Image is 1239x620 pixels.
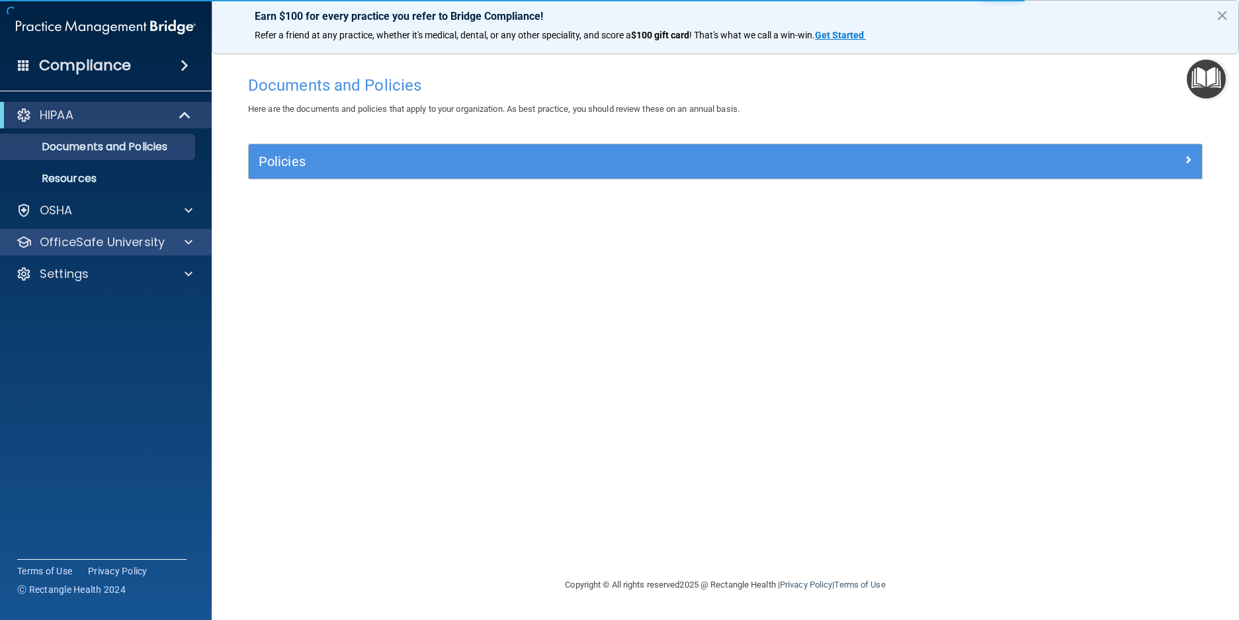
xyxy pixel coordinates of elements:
[631,30,689,40] strong: $100 gift card
[259,151,1192,172] a: Policies
[815,30,864,40] strong: Get Started
[780,580,832,590] a: Privacy Policy
[16,107,192,123] a: HIPAA
[255,10,1196,22] p: Earn $100 for every practice you refer to Bridge Compliance!
[248,77,1203,94] h4: Documents and Policies
[40,107,73,123] p: HIPAA
[255,30,631,40] span: Refer a friend at any practice, whether it's medical, dental, or any other speciality, and score a
[88,564,148,578] a: Privacy Policy
[1216,5,1228,26] button: Close
[16,266,192,282] a: Settings
[16,234,192,250] a: OfficeSafe University
[9,140,189,154] p: Documents and Policies
[484,564,967,606] div: Copyright © All rights reserved 2025 @ Rectangle Health | |
[689,30,815,40] span: ! That's what we call a win-win.
[259,154,954,169] h5: Policies
[834,580,885,590] a: Terms of Use
[9,172,189,185] p: Resources
[17,583,126,596] span: Ⓒ Rectangle Health 2024
[40,202,73,218] p: OSHA
[815,30,866,40] a: Get Started
[40,266,89,282] p: Settings
[16,202,192,218] a: OSHA
[1187,60,1226,99] button: Open Resource Center
[40,234,165,250] p: OfficeSafe University
[39,56,131,75] h4: Compliance
[17,564,72,578] a: Terms of Use
[16,14,196,40] img: PMB logo
[248,104,740,114] span: Here are the documents and policies that apply to your organization. As best practice, you should...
